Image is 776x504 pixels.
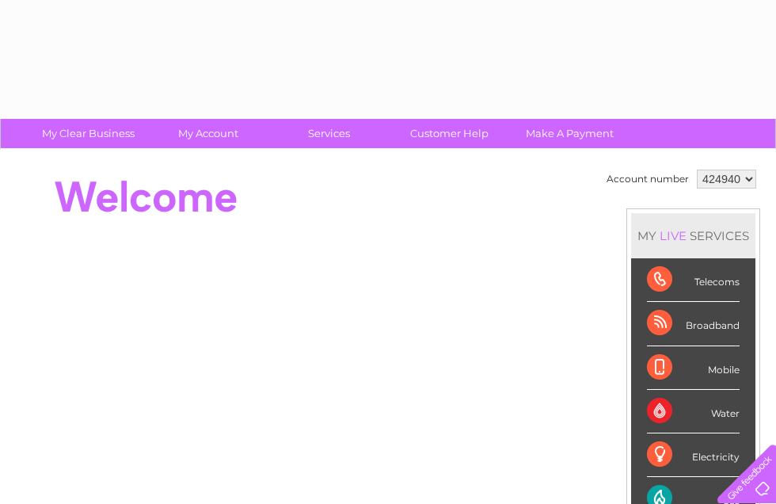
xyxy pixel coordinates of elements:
div: Mobile [647,346,740,390]
div: Water [647,390,740,433]
div: Electricity [647,433,740,477]
a: My Account [143,119,274,148]
a: Make A Payment [504,119,635,148]
div: Broadband [647,302,740,346]
td: Account number [603,166,693,193]
div: Telecoms [647,258,740,302]
div: MY SERVICES [631,213,755,258]
a: Services [264,119,394,148]
a: My Clear Business [23,119,154,148]
a: Customer Help [384,119,515,148]
div: LIVE [656,228,690,243]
